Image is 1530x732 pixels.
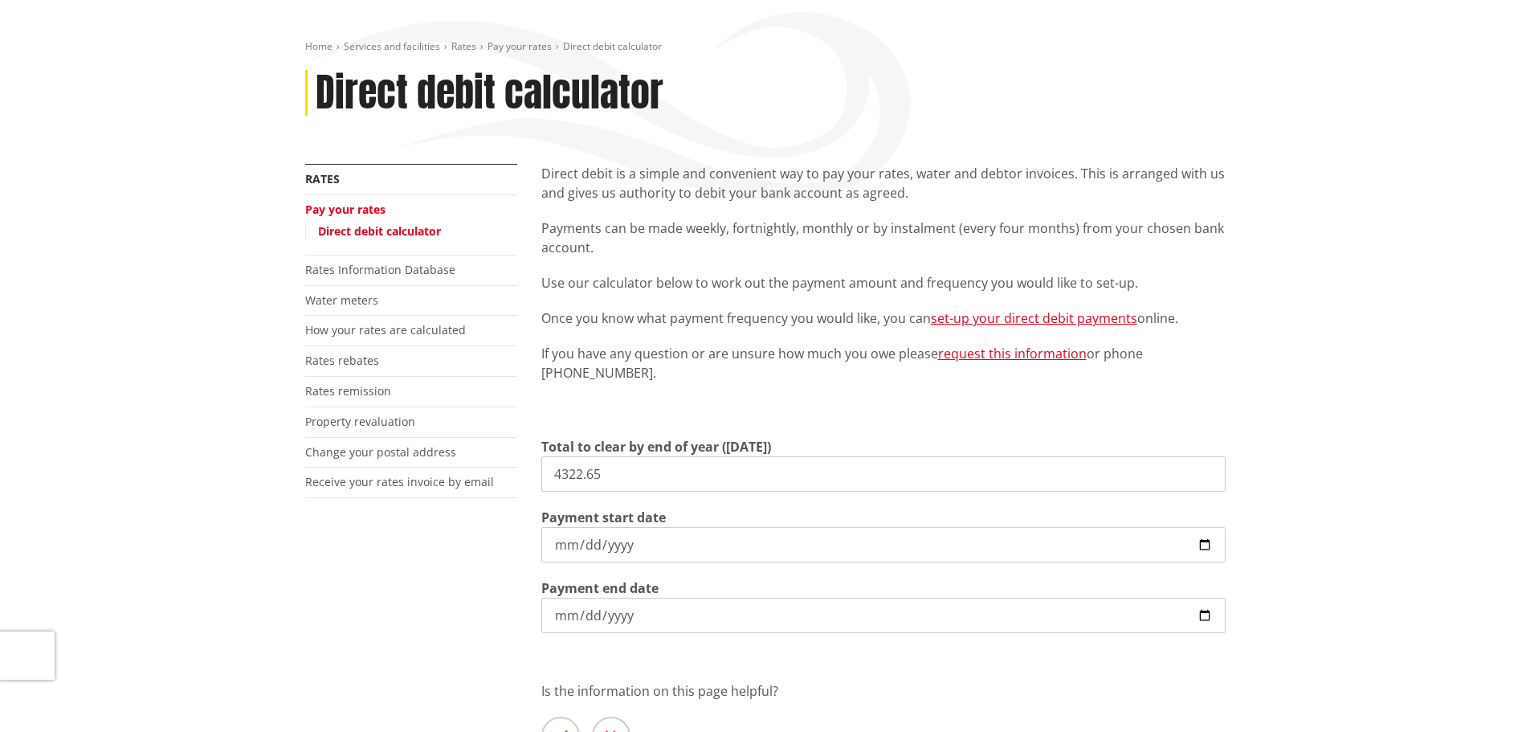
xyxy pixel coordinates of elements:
[541,309,1226,328] p: Once you know what payment frequency you would like, you can online.
[305,202,386,217] a: Pay your rates
[318,223,441,239] a: Direct debit calculator
[541,219,1226,257] p: Payments can be made weekly, fortnightly, monthly or by instalment (every four months) from your ...
[305,171,340,186] a: Rates
[305,444,456,460] a: Change your postal address
[305,292,378,308] a: Water meters
[305,322,466,337] a: How your rates are calculated
[541,273,1226,292] p: Use our calculator below to work out the payment amount and frequency you would like to set-up.
[305,474,494,489] a: Receive your rates invoice by email
[305,383,391,399] a: Rates remission
[451,39,476,53] a: Rates
[541,437,771,456] label: Total to clear by end of year ([DATE])
[541,344,1226,382] p: If you have any question or are unsure how much you owe please or phone [PHONE_NUMBER].
[541,681,1226,701] p: Is the information on this page helpful?
[541,164,1226,202] p: Direct debit is a simple and convenient way to pay your rates, water and debtor invoices. This is...
[931,309,1137,327] a: set-up your direct debit payments
[305,39,333,53] a: Home
[1456,665,1514,722] iframe: Messenger Launcher
[938,345,1087,362] a: request this information
[305,40,1226,54] nav: breadcrumb
[541,579,659,598] label: Payment end date
[488,39,552,53] a: Pay your rates
[305,262,455,277] a: Rates Information Database
[563,39,662,53] span: Direct debit calculator
[316,70,663,117] h1: Direct debit calculator
[541,508,666,527] label: Payment start date
[305,353,379,368] a: Rates rebates
[344,39,440,53] a: Services and facilities
[305,414,415,429] a: Property revaluation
